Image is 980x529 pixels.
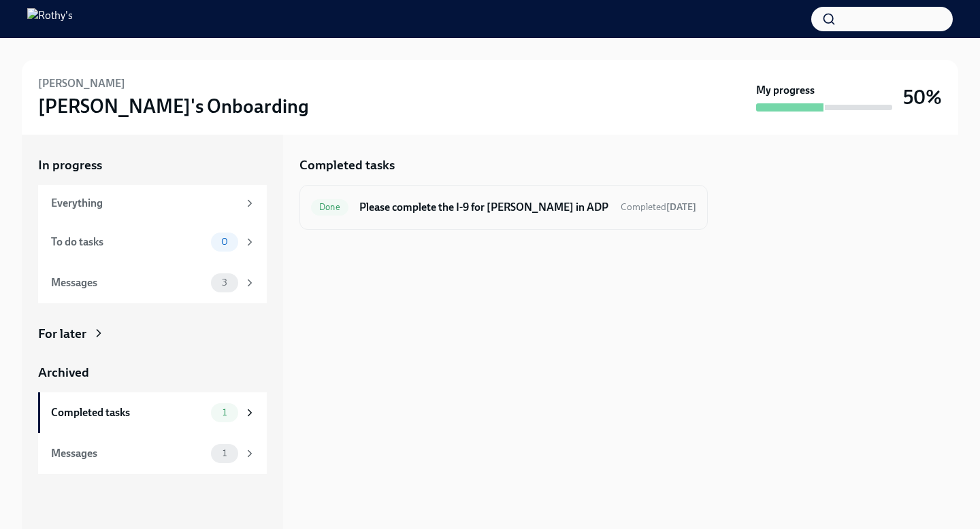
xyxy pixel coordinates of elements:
h3: [PERSON_NAME]'s Onboarding [38,94,309,118]
a: Messages3 [38,262,267,303]
a: In progress [38,156,267,174]
h6: [PERSON_NAME] [38,76,125,91]
strong: [DATE] [666,201,696,213]
span: 3 [214,277,235,288]
span: October 10th, 2025 14:48 [621,201,696,214]
a: DonePlease complete the I-9 for [PERSON_NAME] in ADPCompleted[DATE] [311,197,696,218]
span: Done [311,202,348,212]
h5: Completed tasks [299,156,395,174]
span: 1 [214,407,235,417]
a: Archived [38,364,267,381]
div: Messages [51,446,206,461]
a: Completed tasks1 [38,392,267,433]
a: For later [38,325,267,343]
span: Completed [621,201,696,213]
h3: 50% [903,85,942,109]
div: Completed tasks [51,405,206,420]
div: For later [38,325,86,343]
div: Messages [51,275,206,290]
h6: Please complete the I-9 for [PERSON_NAME] in ADP [359,200,610,215]
img: Rothy's [27,8,73,30]
a: To do tasks0 [38,222,267,262]
strong: My progress [756,83,815,98]
div: To do tasks [51,235,206,250]
span: 0 [213,237,236,247]
a: Everything [38,185,267,222]
a: Messages1 [38,433,267,474]
span: 1 [214,448,235,458]
div: Everything [51,196,238,211]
